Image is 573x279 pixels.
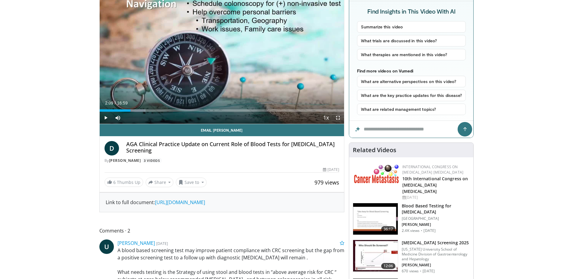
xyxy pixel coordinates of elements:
[314,179,339,186] span: 979 views
[357,21,466,33] button: Summarize this video
[423,228,436,233] p: [DATE]
[105,101,113,105] span: 2:09
[402,164,463,175] a: International Congress on [MEDICAL_DATA] [MEDICAL_DATA]
[402,263,470,268] p: [PERSON_NAME]
[353,240,470,274] a: 12:06 [MEDICAL_DATA] Screening 2025 [US_STATE] University School of Medicine Division of Gastroen...
[421,228,422,233] div: ·
[402,203,470,215] h3: Blood Based Testing for [MEDICAL_DATA]
[353,146,396,154] h4: Related Videos
[155,199,205,206] a: [URL][DOMAIN_NAME]
[105,158,340,163] div: By
[357,90,466,101] button: What are the key practice updates for this disease?
[357,7,466,15] h4: Find Insights in This Video With AI
[320,112,332,124] button: Playback Rate
[323,167,339,172] div: [DATE]
[402,247,470,261] p: [US_STATE] University School of Medicine Division of Gastroenterology and Hepatology
[402,240,470,246] h3: [MEDICAL_DATA] Screening 2025
[126,141,340,154] h4: AGA Clinical Practice Update on Current Role of Blood Tests for [MEDICAL_DATA] Screening
[113,179,116,185] span: 6
[353,203,398,235] img: 0a3144ee-dd9e-4a17-be35-ba5190d246eb.150x105_q85_crop-smart_upscale.jpg
[109,158,141,163] a: [PERSON_NAME]
[354,164,399,183] img: 6ff8bc22-9509-4454-a4f8-ac79dd3b8976.png.150x105_q85_autocrop_double_scale_upscale_version-0.2.png
[100,109,344,112] div: Progress Bar
[357,104,466,115] button: What are related management topics?
[402,222,470,227] p: [PERSON_NAME]
[353,240,398,271] img: 92e7bb93-159d-40f8-a927-22b1dfdc938f.150x105_q85_crop-smart_upscale.jpg
[423,269,435,274] p: [DATE]
[112,112,124,124] button: Mute
[117,240,155,246] a: [PERSON_NAME]
[332,112,344,124] button: Fullscreen
[357,49,466,60] button: What therapies are mentioned in this video?
[99,239,114,254] a: U
[402,195,468,200] div: [DATE]
[105,178,143,187] a: 6 Thumbs Up
[349,121,473,138] input: Question for the AI
[117,101,127,105] span: 16:59
[381,263,396,269] span: 12:06
[420,269,421,274] div: ·
[99,227,345,235] span: Comments 2
[105,141,119,156] a: D
[115,101,116,105] span: /
[176,178,207,187] button: Save to
[353,203,470,235] a: 36:17 Blood Based Testing for [MEDICAL_DATA] [GEOGRAPHIC_DATA] [PERSON_NAME] 2.4K views · [DATE]
[106,199,338,206] div: Link to full document:
[402,176,468,194] a: 10th International Congress on [MEDICAL_DATA] [MEDICAL_DATA]
[357,35,466,46] button: What trials are discussed in this video?
[357,68,466,73] p: Find more videos on Vumedi
[100,112,112,124] button: Play
[100,124,344,136] a: Email [PERSON_NAME]
[381,226,396,232] span: 36:17
[142,158,162,163] a: 3 Videos
[146,178,174,187] button: Share
[402,269,419,274] p: 670 views
[357,76,466,87] button: What are alternative perspectives on this video?
[402,216,470,221] p: [GEOGRAPHIC_DATA]
[156,241,168,246] small: [DATE]
[402,228,420,233] p: 2.4K views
